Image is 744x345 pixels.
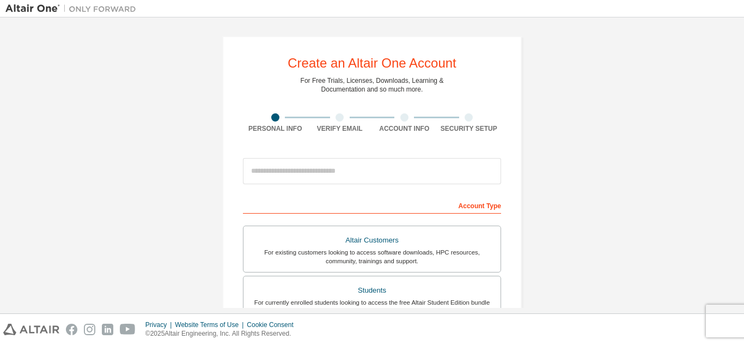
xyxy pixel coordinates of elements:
[102,324,113,335] img: linkedin.svg
[66,324,77,335] img: facebook.svg
[250,298,494,316] div: For currently enrolled students looking to access the free Altair Student Edition bundle and all ...
[288,57,456,70] div: Create an Altair One Account
[145,329,300,338] p: © 2025 Altair Engineering, Inc. All Rights Reserved.
[250,248,494,265] div: For existing customers looking to access software downloads, HPC resources, community, trainings ...
[3,324,59,335] img: altair_logo.svg
[120,324,136,335] img: youtube.svg
[372,124,437,133] div: Account Info
[308,124,373,133] div: Verify Email
[5,3,142,14] img: Altair One
[175,320,247,329] div: Website Terms of Use
[145,320,175,329] div: Privacy
[250,233,494,248] div: Altair Customers
[437,124,502,133] div: Security Setup
[243,196,501,214] div: Account Type
[301,76,444,94] div: For Free Trials, Licenses, Downloads, Learning & Documentation and so much more.
[247,320,300,329] div: Cookie Consent
[243,124,308,133] div: Personal Info
[84,324,95,335] img: instagram.svg
[250,283,494,298] div: Students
